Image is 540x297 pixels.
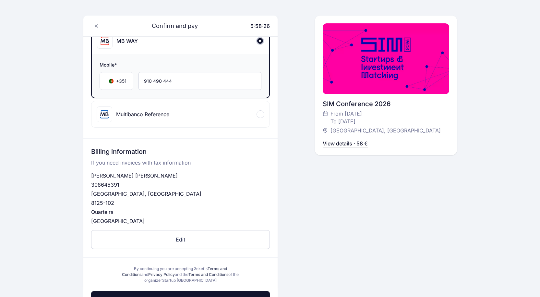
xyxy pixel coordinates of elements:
span: 5:58:26 [250,23,270,29]
p: [GEOGRAPHIC_DATA], [GEOGRAPHIC_DATA] [91,190,270,198]
p: 308645391 [91,181,270,189]
p: 8125-102 [91,199,270,207]
p: If you need invoices with tax information [91,159,270,172]
div: Multibanco Reference [116,110,169,118]
span: Startup [GEOGRAPHIC_DATA] [162,278,217,283]
a: Terms and Conditions [188,272,228,277]
div: MB WAY [116,37,138,45]
span: Confirm and pay [144,21,198,31]
span: +351 [116,78,126,84]
div: Country Code Selector [100,72,133,90]
a: Privacy Policy [148,272,175,277]
span: [GEOGRAPHIC_DATA], [GEOGRAPHIC_DATA] [330,127,441,134]
button: Edit [91,230,270,249]
p: View details · 58 € [323,140,368,147]
p: [GEOGRAPHIC_DATA] [91,217,270,225]
span: From [DATE] To [DATE] [330,110,362,125]
p: Quarteira [91,208,270,216]
p: [PERSON_NAME] [PERSON_NAME] [91,172,270,179]
h3: Billing information [91,147,270,159]
span: Mobile* [100,62,261,69]
input: Mobile [138,72,261,90]
div: By continuing you are accepting 3cket's and and the of the organizer [120,266,241,283]
div: SIM Conference 2026 [323,99,449,108]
